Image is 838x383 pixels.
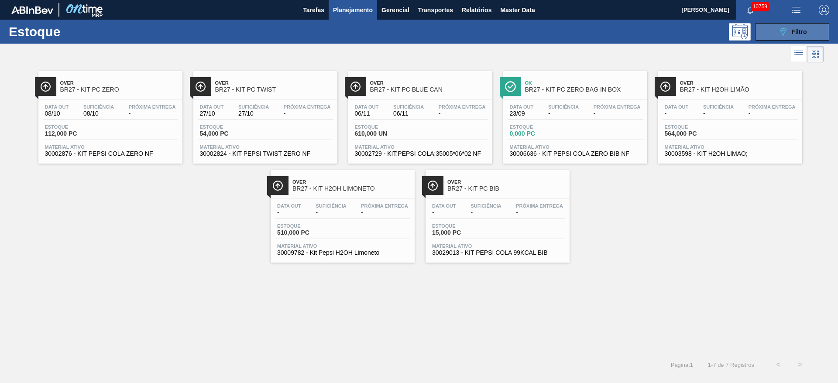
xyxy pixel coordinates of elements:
[277,203,301,209] span: Data out
[45,130,106,137] span: 112,000 PC
[316,203,346,209] span: Suficiência
[393,110,424,117] span: 06/11
[510,150,641,157] span: 30006636 - KIT PEPSI COLA ZERO BIB NF
[83,104,114,109] span: Suficiência
[432,209,456,216] span: -
[680,80,798,85] span: Over
[195,81,206,92] img: Ícone
[665,110,689,117] span: -
[272,180,283,191] img: Ícone
[791,46,807,62] div: Visão em Lista
[238,110,269,117] span: 27/10
[447,179,565,185] span: Over
[665,150,796,157] span: 30003598 - KIT H2OH LIMAO;
[355,130,416,137] span: 610,000 UN
[40,81,51,92] img: Ícone
[665,144,796,150] span: Material ativo
[361,209,408,216] span: -
[594,104,641,109] span: Próxima Entrega
[277,223,338,229] span: Estoque
[361,203,408,209] span: Próxima Entrega
[355,124,416,130] span: Estoque
[767,354,789,376] button: <
[60,86,178,93] span: BR27 - KIT PC ZERO
[729,23,751,41] div: Pogramando: nenhum usuário selecionado
[510,110,534,117] span: 23/09
[665,124,726,130] span: Estoque
[749,104,796,109] span: Próxima Entrega
[471,203,501,209] span: Suficiência
[432,250,563,256] span: 30029013 - KIT PEPSI COLA 99KCAL BIB
[45,110,69,117] span: 08/10
[447,185,565,192] span: BR27 - KIT PC BIB
[594,110,641,117] span: -
[525,80,643,85] span: Ok
[45,104,69,109] span: Data out
[819,5,829,15] img: Logout
[510,124,571,130] span: Estoque
[393,104,424,109] span: Suficiência
[292,179,410,185] span: Over
[355,144,486,150] span: Material ativo
[264,164,419,263] a: ÍconeOverBR27 - KIT H2OH LIMONETOData out-Suficiência-Próxima Entrega-Estoque510,000 PCMaterial a...
[350,81,361,92] img: Ícone
[548,104,579,109] span: Suficiência
[32,65,187,164] a: ÍconeOverBR27 - KIT PC ZEROData out08/10Suficiência08/10Próxima Entrega-Estoque112,000 PCMaterial...
[439,110,486,117] span: -
[370,86,488,93] span: BR27 - KIT PC BLUE CAN
[215,86,333,93] span: BR27 - KIT PC TWIST
[671,362,693,368] span: Página : 1
[427,180,438,191] img: Ícone
[665,130,726,137] span: 564,000 PC
[439,104,486,109] span: Próxima Entrega
[45,144,176,150] span: Material ativo
[497,65,652,164] a: ÍconeOkBR27 - KIT PC ZERO BAG IN BOXData out23/09Suficiência-Próxima Entrega-Estoque0,000 PCMater...
[703,110,734,117] span: -
[548,110,579,117] span: -
[755,23,829,41] button: Filtro
[432,243,563,249] span: Material ativo
[471,209,501,216] span: -
[277,250,408,256] span: 30009782 - Kit Pepsi H2OH Limoneto
[277,209,301,216] span: -
[807,46,824,62] div: Visão em Cards
[510,130,571,137] span: 0,000 PC
[129,110,176,117] span: -
[60,80,178,85] span: Over
[277,229,338,236] span: 510,000 PC
[749,110,796,117] span: -
[284,110,331,117] span: -
[516,203,563,209] span: Próxima Entrega
[200,144,331,150] span: Material ativo
[370,80,488,85] span: Over
[680,86,798,93] span: BR27 - KIT H2OH LIMÃO
[660,81,671,92] img: Ícone
[316,209,346,216] span: -
[284,104,331,109] span: Próxima Entrega
[736,4,764,16] button: Notificações
[238,104,269,109] span: Suficiência
[342,65,497,164] a: ÍconeOverBR27 - KIT PC BLUE CANData out06/11Suficiência06/11Próxima Entrega-Estoque610,000 UNMate...
[200,124,261,130] span: Estoque
[45,150,176,157] span: 30002876 - KIT PEPSI COLA ZERO NF
[9,27,139,37] h1: Estoque
[292,185,410,192] span: BR27 - KIT H2OH LIMONETO
[751,2,769,11] span: 10759
[505,81,516,92] img: Ícone
[418,5,453,15] span: Transportes
[510,104,534,109] span: Data out
[703,104,734,109] span: Suficiência
[11,6,53,14] img: TNhmsLtSVTkK8tSr43FrP2fwEKptu5GPRR3wAAAABJRU5ErkJggg==
[462,5,491,15] span: Relatórios
[200,110,224,117] span: 27/10
[333,5,373,15] span: Planejamento
[381,5,409,15] span: Gerencial
[525,86,643,93] span: BR27 - KIT PC ZERO BAG IN BOX
[355,110,379,117] span: 06/11
[129,104,176,109] span: Próxima Entrega
[200,104,224,109] span: Data out
[706,362,754,368] span: 1 - 7 de 7 Registros
[432,203,456,209] span: Data out
[45,124,106,130] span: Estoque
[789,354,811,376] button: >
